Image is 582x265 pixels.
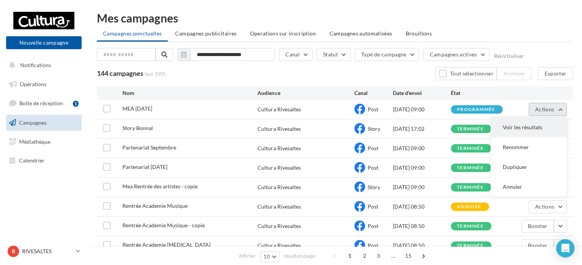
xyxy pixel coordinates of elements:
div: terminée [457,224,484,229]
button: 10 [260,251,280,262]
span: Story [368,125,380,132]
span: R [12,247,15,255]
span: Campagnes automatisées [330,30,392,37]
span: (sur 190) [145,70,166,78]
span: Post [368,242,378,249]
div: Date d'envoi [393,89,451,97]
div: Cultura Rivesaltes [257,106,301,113]
span: Calendrier [19,157,45,164]
div: [DATE] 09:00 [393,183,451,191]
div: terminée [457,185,484,190]
button: Actions [529,103,567,116]
span: Médiathèque [19,138,50,145]
div: [DATE] 08:50 [393,242,451,249]
p: RIVESALTES [22,247,73,255]
span: 10 [264,254,270,260]
span: Actions [535,203,554,210]
div: 1 [73,101,79,107]
div: Nom [122,89,258,97]
span: MEA Halloween [122,105,152,112]
span: Campagnes [19,119,47,126]
span: Story Bonnal [122,125,153,131]
button: Archiver [497,67,532,80]
div: Cultura Rivesaltes [257,125,301,133]
button: Booster [521,220,554,233]
button: Booster [521,239,554,252]
span: Partenariat Septembre 2 [122,164,167,170]
span: 144 campagnes [97,69,143,77]
span: Notifications [20,62,51,68]
span: Campagnes publicitaires [175,30,236,37]
div: Cultura Rivesaltes [257,222,301,230]
div: [DATE] 09:00 [393,145,451,152]
div: Canal [354,89,393,97]
div: Cultura Rivesaltes [257,203,301,210]
span: Actions [535,106,554,112]
a: Campagnes [5,115,83,131]
div: Cultura Rivesaltes [257,242,301,249]
div: terminée [457,127,484,132]
a: Opérations [5,76,83,92]
a: R RIVESALTES [6,244,82,259]
span: Post [368,223,378,229]
span: Rentrée Academie PCE [122,241,211,248]
button: Notifications [5,57,80,73]
div: [DATE] 17:02 [393,125,451,133]
div: terminée [457,165,484,170]
a: Médiathèque [5,134,83,150]
div: Mes campagnes [97,12,573,24]
span: ... [387,250,399,262]
span: 3 [372,250,384,262]
span: Post [368,106,378,112]
button: Réinitialiser [494,53,524,59]
a: Boîte de réception1 [5,95,83,111]
span: 1 [344,250,356,262]
div: [DATE] 08:50 [393,222,451,230]
button: Dupliquer [490,157,567,177]
div: programmée [457,107,495,112]
div: [DATE] 09:00 [393,164,451,172]
span: Story [368,184,380,190]
button: Tout sélectionner [436,67,497,80]
button: Campagnes actives [423,48,489,61]
div: annulée [457,204,481,209]
div: État [451,89,509,97]
span: Partenariat Septembre [122,144,176,151]
span: Post [368,164,378,171]
span: Mea Rentrée des artistes - copie [122,183,198,190]
span: Opérations [20,81,47,87]
span: Boîte de réception [19,100,63,106]
button: Voir les résultats [490,117,567,137]
div: Cultura Rivesaltes [257,183,301,191]
div: Cultura Rivesaltes [257,164,301,172]
button: Actions [529,200,567,213]
span: Afficher [239,252,256,260]
span: Post [368,145,378,151]
span: Rentrée Academie Musique [122,202,188,209]
span: 2 [359,250,371,262]
div: [DATE] 09:00 [393,106,451,113]
span: Operations sur inscription [250,30,316,37]
button: Exporter [538,67,573,80]
button: Canal [279,48,312,61]
div: Audience [257,89,354,97]
span: Rentrée Academie Musique - copie [122,222,205,228]
span: Post [368,203,378,210]
button: Type de campagne [355,48,419,61]
a: Calendrier [5,153,83,169]
button: Renommer [490,137,567,157]
span: Brouillons [405,30,432,37]
span: Campagnes actives [429,51,477,58]
button: Statut [317,48,350,61]
div: [DATE] 08:50 [393,203,451,210]
div: Cultura Rivesaltes [257,145,301,152]
div: terminée [457,146,484,151]
div: terminée [457,243,484,248]
span: 15 [402,250,415,262]
div: Open Intercom Messenger [556,239,574,257]
button: Annuler [490,177,567,197]
span: résultats/page [284,252,315,260]
button: Nouvelle campagne [6,36,82,49]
